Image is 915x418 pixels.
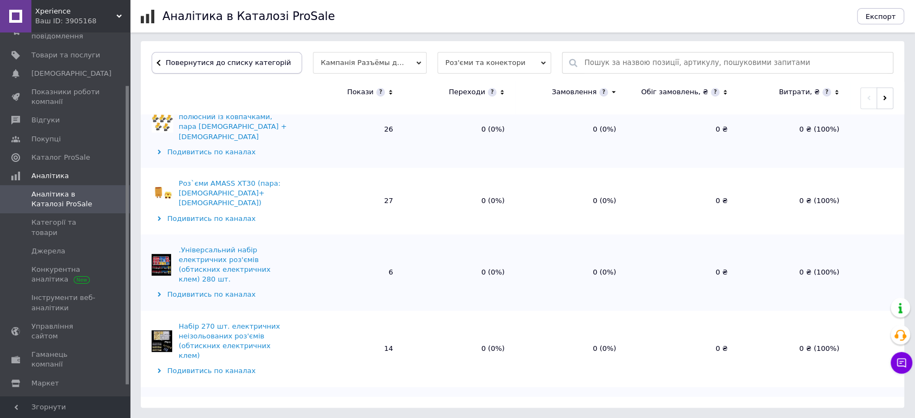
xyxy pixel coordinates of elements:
[437,52,551,74] span: Роз'єми та конектори
[163,58,291,67] span: Повернутися до списку категорій
[347,87,374,97] div: Покази
[31,350,100,369] span: Гаманець компанії
[31,218,100,237] span: Категорії та товари
[738,92,850,168] td: 0 ₴ (100%)
[31,87,100,107] span: Показники роботи компанії
[292,168,404,234] td: 27
[641,87,708,97] div: Обіг замовлень, ₴
[738,168,850,234] td: 0 ₴ (100%)
[31,50,100,60] span: Товари та послуги
[515,92,627,168] td: 0 (0%)
[179,102,290,142] div: Роз'єм AMASS МR30 3-х полюсний із ковпачками, пара [DEMOGRAPHIC_DATA] + [DEMOGRAPHIC_DATA]
[179,179,290,208] div: Роз`єми AMASS ХТ30 (пара: [DEMOGRAPHIC_DATA]+[DEMOGRAPHIC_DATA])
[152,52,302,74] button: Повернутися до списку категорій
[404,168,515,234] td: 0 (0%)
[552,87,597,97] div: Замовлення
[179,245,290,285] div: .Універсальний набір електричних роз'ємів (обтискних електричних клем) 280 шт.
[404,92,515,168] td: 0 (0%)
[31,190,100,209] span: Аналітика в Каталозі ProSale
[31,246,65,256] span: Джерела
[738,234,850,311] td: 0 ₴ (100%)
[31,69,112,79] span: [DEMOGRAPHIC_DATA]
[152,366,290,376] div: Подивитись по каналах
[313,52,427,74] span: Кампанія Разъёмы для FPV
[627,168,738,234] td: 0 ₴
[35,16,130,26] div: Ваш ID: 3905168
[31,153,90,162] span: Каталог ProSale
[31,115,60,125] span: Відгуки
[515,311,627,387] td: 0 (0%)
[179,322,290,361] div: Набір 270 шт. електричних неізольованих роз'ємів (обтискних електричних клем)
[31,293,100,312] span: Інструменти веб-аналітики
[31,265,100,284] span: Конкурентна аналітика
[31,378,59,388] span: Маркет
[35,6,116,16] span: Xperience
[162,10,335,23] h1: Аналітика в Каталозі ProSale
[779,87,820,97] div: Витрати, ₴
[152,290,290,299] div: Подивитись по каналах
[449,87,485,97] div: Переходи
[152,147,290,157] div: Подивитись по каналах
[627,311,738,387] td: 0 ₴
[152,214,290,224] div: Подивитись по каналах
[738,311,850,387] td: 0 ₴ (100%)
[31,322,100,341] span: Управління сайтом
[292,92,404,168] td: 26
[627,234,738,311] td: 0 ₴
[627,92,738,168] td: 0 ₴
[152,254,171,276] img: .Універсальний набір електричних роз'ємів (обтискних електричних клем) 280 шт.
[515,168,627,234] td: 0 (0%)
[857,8,905,24] button: Експорт
[866,12,896,21] span: Експорт
[404,311,515,387] td: 0 (0%)
[891,352,912,374] button: Чат з покупцем
[152,330,172,352] img: Набір 270 шт. електричних неізольованих роз'ємів (обтискних електричних клем)
[31,134,61,144] span: Покупці
[152,111,173,133] img: Роз'єм AMASS МR30 3-х полюсний із ковпачками, пара male + female
[584,53,887,73] input: Пошук за назвою позиції, артикулу, пошуковими запитами
[31,171,69,181] span: Аналітика
[292,234,404,311] td: 6
[292,311,404,387] td: 14
[515,234,627,311] td: 0 (0%)
[152,182,173,204] img: Роз`єми AMASS ХТ30 (пара: female+male)
[404,234,515,311] td: 0 (0%)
